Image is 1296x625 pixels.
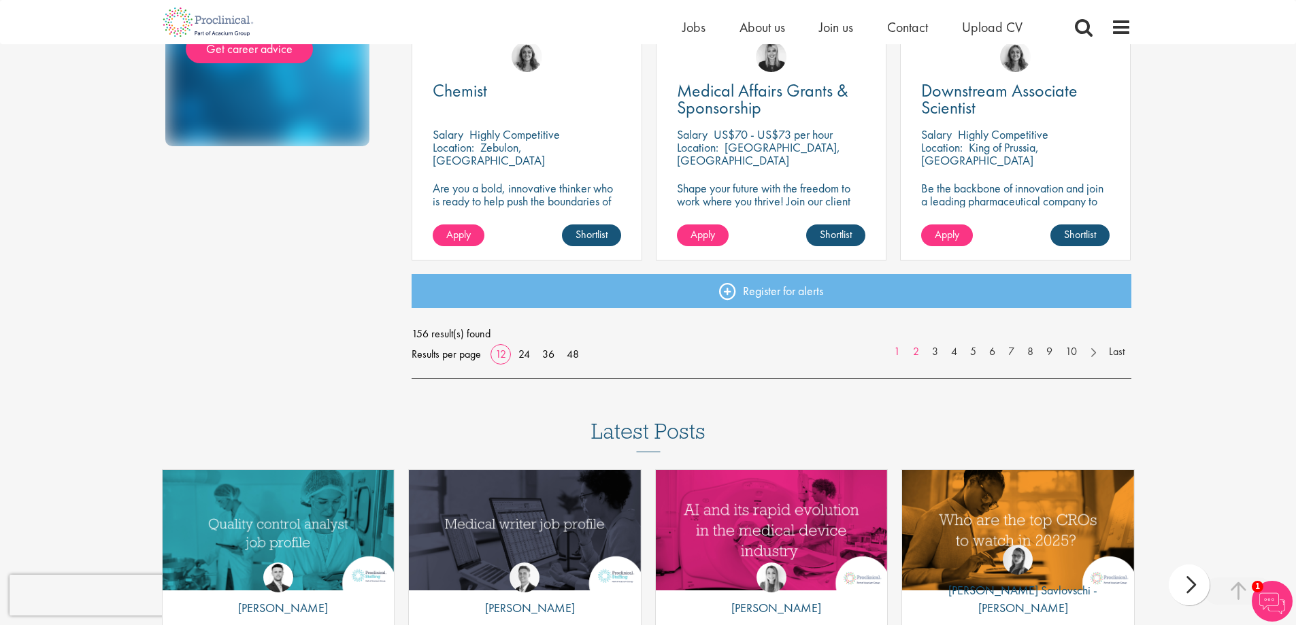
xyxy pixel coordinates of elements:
[921,139,1039,168] p: King of Prussia, [GEOGRAPHIC_DATA]
[1020,344,1040,360] a: 8
[721,599,821,617] p: [PERSON_NAME]
[433,224,484,246] a: Apply
[433,79,487,102] span: Chemist
[962,18,1023,36] a: Upload CV
[963,344,983,360] a: 5
[514,347,535,361] a: 24
[921,126,952,142] span: Salary
[510,562,539,592] img: George Watson
[921,139,963,155] span: Location:
[806,224,865,246] a: Shortlist
[469,126,560,142] p: Highly Competitive
[656,470,888,590] a: Link to a post
[446,227,471,241] span: Apply
[433,82,621,99] a: Chemist
[412,274,1131,308] a: Register for alerts
[902,545,1134,623] a: Theodora Savlovschi - Wicks [PERSON_NAME] Savlovschi - [PERSON_NAME]
[921,224,973,246] a: Apply
[409,470,641,590] img: Medical writer job profile
[562,224,621,246] a: Shortlist
[1252,581,1263,592] span: 1
[921,79,1078,119] span: Downstream Associate Scientist
[263,562,293,592] img: Joshua Godden
[677,139,840,168] p: [GEOGRAPHIC_DATA], [GEOGRAPHIC_DATA]
[1050,224,1110,246] a: Shortlist
[562,347,584,361] a: 48
[433,139,545,168] p: Zebulon, [GEOGRAPHIC_DATA]
[756,41,786,72] img: Janelle Jones
[433,126,463,142] span: Salary
[887,18,928,36] a: Contact
[921,182,1110,233] p: Be the backbone of innovation and join a leading pharmaceutical company to help keep life-changin...
[1040,344,1059,360] a: 9
[691,227,715,241] span: Apply
[677,126,708,142] span: Salary
[714,126,833,142] p: US$70 - US$73 per hour
[721,562,821,624] a: Hannah Burke [PERSON_NAME]
[677,79,848,119] span: Medical Affairs Grants & Sponsorship
[925,344,945,360] a: 3
[1003,545,1033,575] img: Theodora Savlovschi - Wicks
[228,562,328,624] a: Joshua Godden [PERSON_NAME]
[677,139,718,155] span: Location:
[677,82,865,116] a: Medical Affairs Grants & Sponsorship
[512,41,542,72] img: Jackie Cerchio
[656,470,888,590] img: AI and Its Impact on the Medical Device Industry | Proclinical
[921,82,1110,116] a: Downstream Associate Scientist
[433,139,474,155] span: Location:
[10,575,184,615] iframe: reCAPTCHA
[412,344,481,365] span: Results per page
[186,35,313,63] a: Get career advice
[902,470,1134,590] a: Link to a post
[1102,344,1131,360] a: Last
[740,18,785,36] a: About us
[944,344,964,360] a: 4
[228,599,328,617] p: [PERSON_NAME]
[677,182,865,233] p: Shape your future with the freedom to work where you thrive! Join our client with this fully remo...
[433,182,621,233] p: Are you a bold, innovative thinker who is ready to help push the boundaries of science and make a...
[902,470,1134,590] img: Top 10 CROs 2025 | Proclinical
[163,470,395,590] a: Link to a post
[958,126,1048,142] p: Highly Competitive
[819,18,853,36] a: Join us
[1001,344,1021,360] a: 7
[1252,581,1293,622] img: Chatbot
[677,224,729,246] a: Apply
[757,562,786,592] img: Hannah Burke
[982,344,1002,360] a: 6
[475,599,575,617] p: [PERSON_NAME]
[1000,41,1031,72] img: Jackie Cerchio
[682,18,705,36] a: Jobs
[935,227,959,241] span: Apply
[412,324,1131,344] span: 156 result(s) found
[887,344,907,360] a: 1
[591,420,705,452] h3: Latest Posts
[537,347,559,361] a: 36
[409,470,641,590] a: Link to a post
[906,344,926,360] a: 2
[1169,564,1210,605] div: next
[902,581,1134,616] p: [PERSON_NAME] Savlovschi - [PERSON_NAME]
[475,562,575,624] a: George Watson [PERSON_NAME]
[163,470,395,590] img: quality control analyst job profile
[1059,344,1084,360] a: 10
[491,347,511,361] a: 12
